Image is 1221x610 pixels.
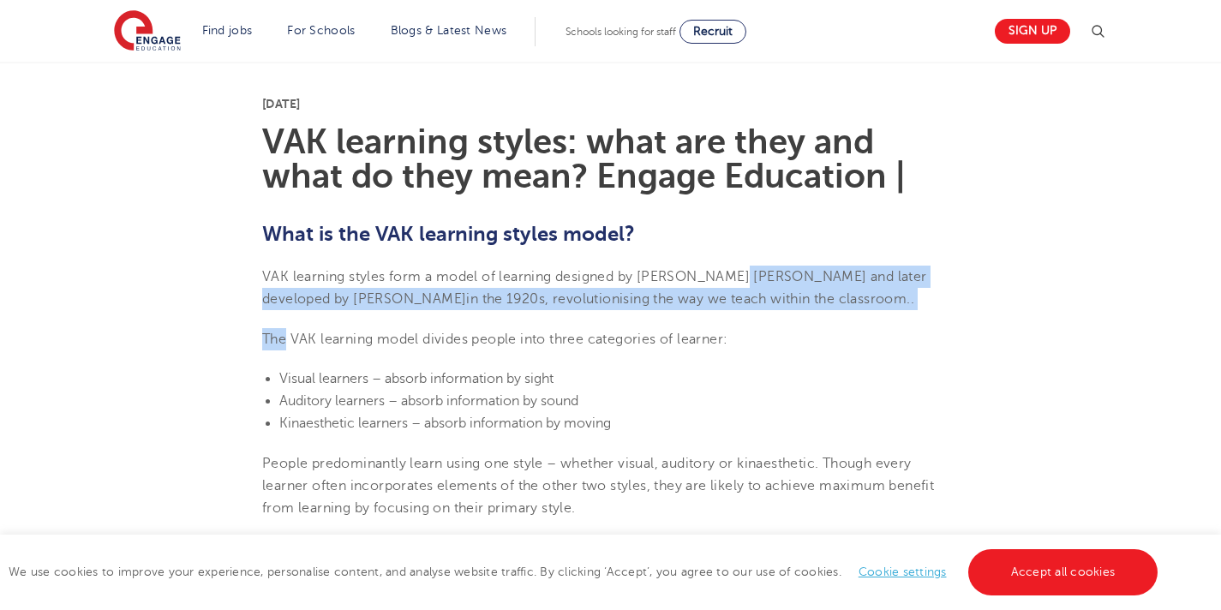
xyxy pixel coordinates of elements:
[466,291,910,307] span: in the 1920s, revolutionising the way we teach within the classroom.
[262,222,635,246] b: What is the VAK learning styles model?
[995,19,1070,44] a: Sign up
[968,549,1158,595] a: Accept all cookies
[262,269,927,307] span: VAK learning styles form a model of learning designed by [PERSON_NAME] [PERSON_NAME] and later de...
[391,24,507,37] a: Blogs & Latest News
[679,20,746,44] a: Recruit
[262,332,727,347] span: The VAK learning model divides people into three categories of learner:
[262,98,959,110] p: [DATE]
[202,24,253,37] a: Find jobs
[287,24,355,37] a: For Schools
[114,10,181,53] img: Engage Education
[279,371,554,386] span: Visual learners – absorb information by sight
[693,25,733,38] span: Recruit
[9,565,1162,578] span: We use cookies to improve your experience, personalise content, and analyse website traffic. By c...
[566,26,676,38] span: Schools looking for staff
[279,393,578,409] span: Auditory learners – absorb information by sound
[262,456,934,517] span: People predominantly learn using one style – whether visual, auditory or kinaesthetic. Though eve...
[262,125,959,194] h1: VAK learning styles: what are they and what do they mean? Engage Education |
[859,565,947,578] a: Cookie settings
[279,416,611,431] span: Kinaesthetic learners – absorb information by moving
